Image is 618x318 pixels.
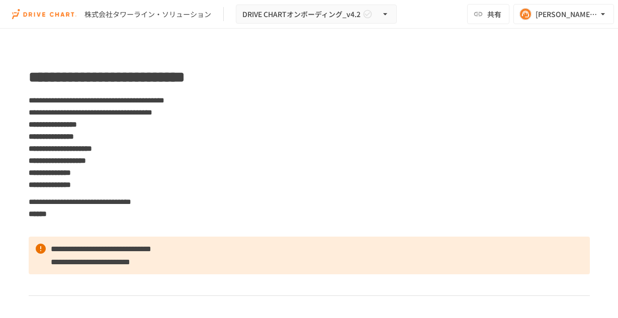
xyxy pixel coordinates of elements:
[236,5,397,24] button: DRIVE CHARTオンボーディング_v4.2
[536,8,598,21] div: [PERSON_NAME][EMAIL_ADDRESS][DOMAIN_NAME]
[84,9,211,20] div: 株式会社タワーライン・ソリューション
[513,4,614,24] button: [PERSON_NAME][EMAIL_ADDRESS][DOMAIN_NAME]
[242,8,361,21] span: DRIVE CHARTオンボーディング_v4.2
[467,4,509,24] button: 共有
[12,6,76,22] img: i9VDDS9JuLRLX3JIUyK59LcYp6Y9cayLPHs4hOxMB9W
[487,9,501,20] span: 共有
